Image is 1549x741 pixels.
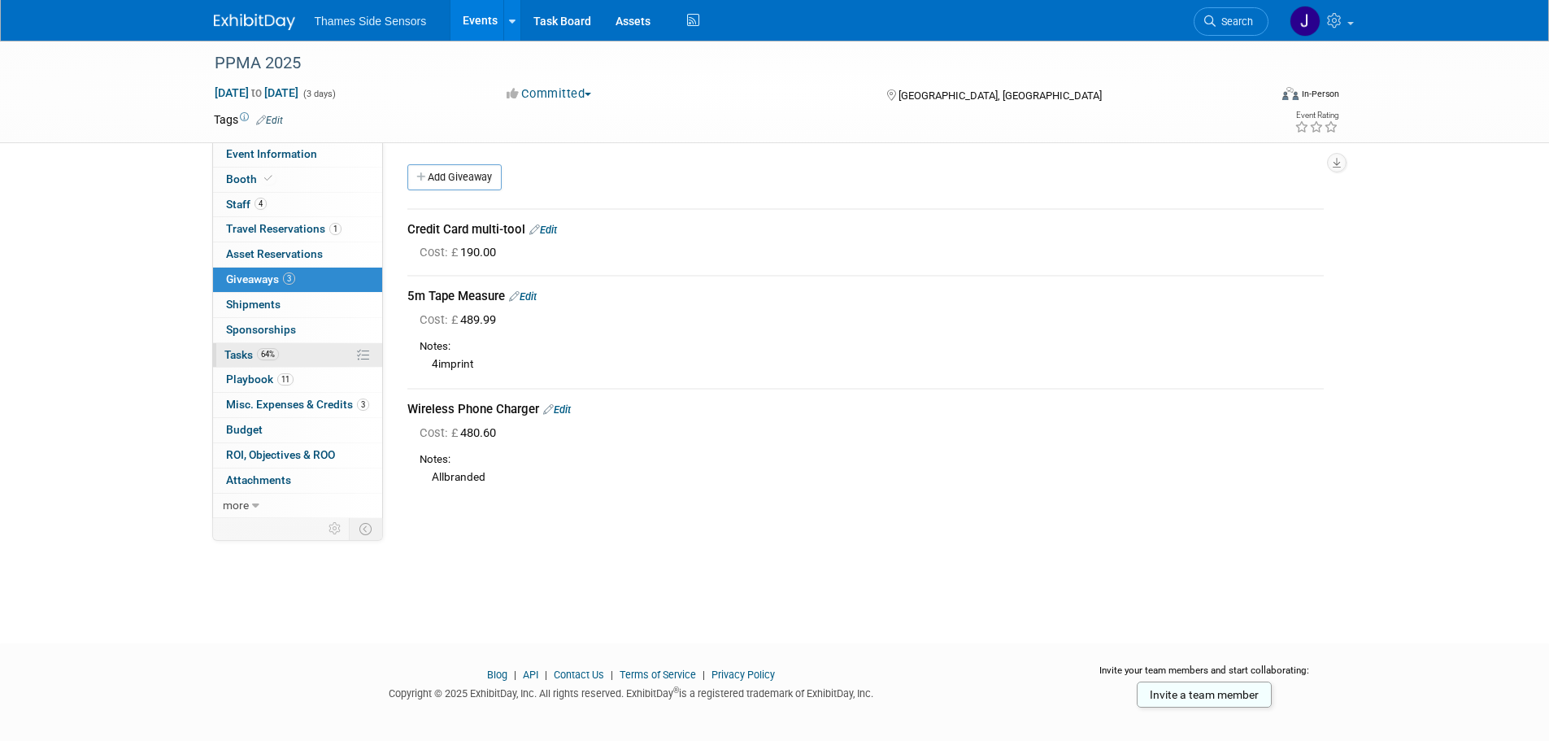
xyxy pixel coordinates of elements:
span: Travel Reservations [226,222,342,235]
a: Budget [213,418,382,442]
div: PPMA 2025 [209,49,1244,78]
i: Booth reservation complete [264,174,272,183]
a: Giveaways3 [213,268,382,292]
img: James Netherway [1290,6,1321,37]
span: | [541,669,551,681]
a: Search [1194,7,1268,36]
span: Event Information [226,147,317,160]
span: Sponsorships [226,323,296,336]
td: Personalize Event Tab Strip [321,518,350,539]
span: 4 [255,198,267,210]
a: Tasks64% [213,343,382,368]
td: Toggle Event Tabs [349,518,382,539]
span: (3 days) [302,89,336,99]
span: | [698,669,709,681]
div: Copyright © 2025 ExhibitDay, Inc. All rights reserved. ExhibitDay is a registered trademark of Ex... [214,682,1050,701]
span: to [249,86,264,99]
td: Tags [214,111,283,128]
span: Asset Reservations [226,247,323,260]
span: 480.60 [420,425,503,440]
div: Event Rating [1294,111,1338,120]
span: more [223,499,249,512]
div: 4imprint [420,355,1324,373]
span: 11 [277,373,294,386]
a: ROI, Objectives & ROO [213,443,382,468]
span: [DATE] [DATE] [214,85,299,100]
a: Playbook11 [213,368,382,392]
span: Giveaways [226,272,295,286]
span: Booth [226,172,276,185]
button: Committed [501,85,598,102]
img: Format-Inperson.png [1282,87,1299,100]
div: 5m Tape Measure [407,288,1324,305]
a: Sponsorships [213,318,382,342]
a: Blog [487,669,507,681]
span: | [607,669,617,681]
a: Booth [213,168,382,192]
div: Wireless Phone Charger [407,401,1324,418]
span: Misc. Expenses & Credits [226,398,369,411]
div: Allbranded [420,468,1324,486]
span: Search [1216,15,1253,28]
span: Thames Side Sensors [315,15,427,28]
div: Notes: [420,452,1324,468]
span: [GEOGRAPHIC_DATA], [GEOGRAPHIC_DATA] [899,89,1102,102]
a: Contact Us [554,669,604,681]
span: Cost: £ [420,425,460,440]
a: Attachments [213,469,382,493]
img: ExhibitDay [214,14,295,30]
span: 3 [357,399,369,411]
span: 489.99 [420,312,503,327]
a: Terms of Service [620,669,696,681]
a: Travel Reservations1 [213,217,382,242]
a: API [523,669,538,681]
a: Shipments [213,293,382,317]
span: Shipments [226,298,281,311]
a: Edit [529,224,557,236]
span: 1 [329,223,342,235]
a: Staff4 [213,193,382,217]
a: Privacy Policy [711,669,775,681]
a: more [213,494,382,518]
div: Credit Card multi-tool [407,221,1324,238]
span: Tasks [224,348,279,361]
span: 3 [283,272,295,285]
a: Edit [256,115,283,126]
a: Add Giveaway [407,164,502,190]
div: Event Format [1173,85,1340,109]
span: 64% [257,348,279,360]
span: ROI, Objectives & ROO [226,448,335,461]
a: Edit [543,403,571,416]
span: | [510,669,520,681]
div: In-Person [1301,88,1339,100]
span: 190.00 [420,245,503,259]
span: Staff [226,198,267,211]
div: Invite your team members and start collaborating: [1073,664,1336,688]
div: Notes: [420,339,1324,355]
span: Cost: £ [420,312,460,327]
sup: ® [673,686,679,695]
span: Attachments [226,473,291,486]
span: Playbook [226,373,294,386]
a: Invite a team member [1137,682,1272,708]
a: Asset Reservations [213,242,382,267]
span: Budget [226,423,263,436]
a: Event Information [213,142,382,167]
a: Misc. Expenses & Credits3 [213,393,382,417]
span: Cost: £ [420,245,460,259]
a: Edit [509,290,537,303]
